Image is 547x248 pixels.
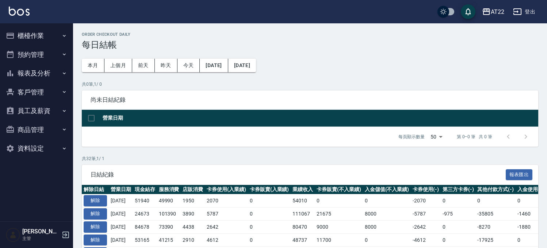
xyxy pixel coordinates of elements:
p: 第 0–0 筆 共 0 筆 [457,133,492,140]
td: -1460 [516,208,546,221]
td: 24673 [133,208,157,221]
td: 4612 [205,233,248,247]
button: 員工及薪資 [3,101,70,120]
td: [DATE] [109,220,133,233]
h2: Order checkout daily [82,32,538,37]
button: save [461,4,475,19]
th: 卡券使用(-) [411,185,441,194]
td: -17925 [475,233,516,247]
td: 3890 [181,208,205,221]
td: -975 [441,208,476,221]
button: 解除 [84,235,107,246]
th: 卡券販賣(不入業績) [315,185,363,194]
th: 店販消費 [181,185,205,194]
td: 80470 [291,220,315,233]
button: 資料設定 [3,139,70,158]
td: 0 [363,233,411,247]
button: AT22 [479,4,507,19]
td: 8000 [363,208,411,221]
td: 0 [516,194,546,208]
button: 櫃檯作業 [3,26,70,45]
img: Person [6,228,20,242]
td: 0 [363,194,411,208]
th: 卡券販賣(入業績) [248,185,291,194]
button: 昨天 [155,59,177,72]
td: 73390 [157,220,181,233]
td: [DATE] [109,208,133,221]
td: 48737 [291,233,315,247]
button: 商品管理 [3,120,70,139]
td: 21675 [315,208,363,221]
button: 報表及分析 [3,64,70,83]
td: 2070 [205,194,248,208]
td: 0 [441,233,476,247]
button: 解除 [84,208,107,220]
td: 0 [248,194,291,208]
span: 日結紀錄 [91,171,506,178]
td: 0 [441,220,476,233]
td: 111067 [291,208,315,221]
td: 8000 [363,220,411,233]
button: 解除 [84,195,107,206]
button: 上個月 [104,59,132,72]
td: 84678 [133,220,157,233]
button: 客戶管理 [3,83,70,102]
p: 共 0 筆, 1 / 0 [82,81,538,88]
td: 51940 [133,194,157,208]
td: 0 [315,194,363,208]
h3: 每日結帳 [82,40,538,50]
th: 營業日期 [101,110,538,127]
td: 0 [248,220,291,233]
td: 4438 [181,220,205,233]
td: 0 [248,233,291,247]
td: 54010 [291,194,315,208]
img: Logo [9,7,30,16]
td: 2642 [205,220,248,233]
th: 現金結存 [133,185,157,194]
td: 41215 [157,233,181,247]
td: -4612 [411,233,441,247]
button: 解除 [84,221,107,233]
h5: [PERSON_NAME] [22,228,60,235]
th: 第三方卡券(-) [441,185,476,194]
td: 1950 [181,194,205,208]
p: 每頁顯示數量 [398,133,425,140]
button: 前天 [132,59,155,72]
th: 入金使用(-) [516,185,546,194]
div: AT22 [491,7,504,16]
td: 2910 [181,233,205,247]
th: 解除日結 [82,185,109,194]
th: 其他付款方式(-) [475,185,516,194]
td: 0 [516,233,546,247]
td: -1880 [516,220,546,233]
td: 0 [475,194,516,208]
p: 共 32 筆, 1 / 1 [82,155,538,162]
td: 5787 [205,208,248,221]
p: 主管 [22,235,60,242]
td: -8270 [475,220,516,233]
th: 業績收入 [291,185,315,194]
td: -5787 [411,208,441,221]
button: 登出 [510,5,538,19]
button: [DATE] [228,59,256,72]
td: -35805 [475,208,516,221]
td: -2642 [411,220,441,233]
td: 49990 [157,194,181,208]
th: 入金儲值(不入業績) [363,185,411,194]
td: 9000 [315,220,363,233]
td: [DATE] [109,194,133,208]
span: 尚未日結紀錄 [91,96,529,104]
td: 101390 [157,208,181,221]
a: 報表匯出 [506,171,533,178]
td: 11700 [315,233,363,247]
th: 營業日期 [109,185,133,194]
div: 50 [428,127,445,147]
button: 今天 [177,59,200,72]
td: 53165 [133,233,157,247]
td: [DATE] [109,233,133,247]
button: 報表匯出 [506,169,533,181]
th: 卡券使用(入業績) [205,185,248,194]
td: 0 [441,194,476,208]
td: -2070 [411,194,441,208]
button: [DATE] [200,59,228,72]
